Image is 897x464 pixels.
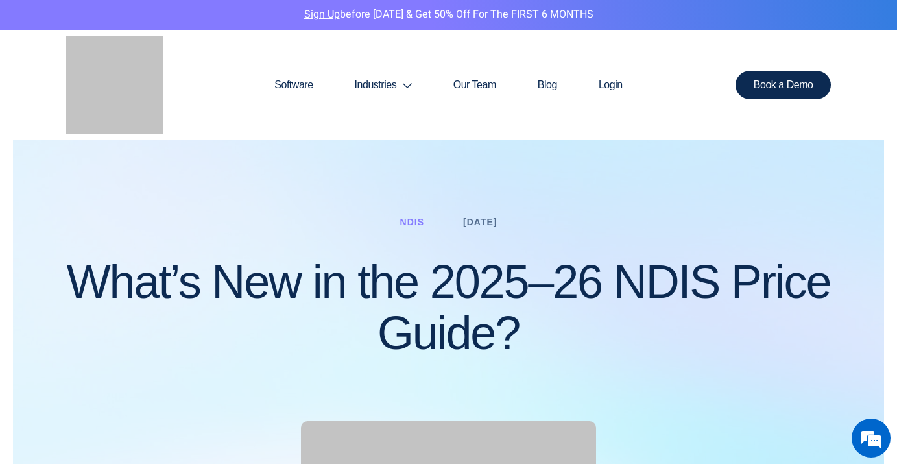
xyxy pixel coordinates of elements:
a: Login [578,54,643,116]
a: Industries [334,54,433,116]
a: Our Team [433,54,517,116]
a: NDIS [400,217,424,227]
a: [DATE] [463,217,497,227]
h1: What’s New in the 2025–26 NDIS Price Guide? [66,256,831,359]
a: Software [254,54,333,116]
a: Sign Up [304,6,340,22]
p: before [DATE] & Get 50% Off for the FIRST 6 MONTHS [10,6,887,23]
a: Blog [517,54,578,116]
span: Book a Demo [754,80,813,90]
a: Book a Demo [736,71,831,99]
